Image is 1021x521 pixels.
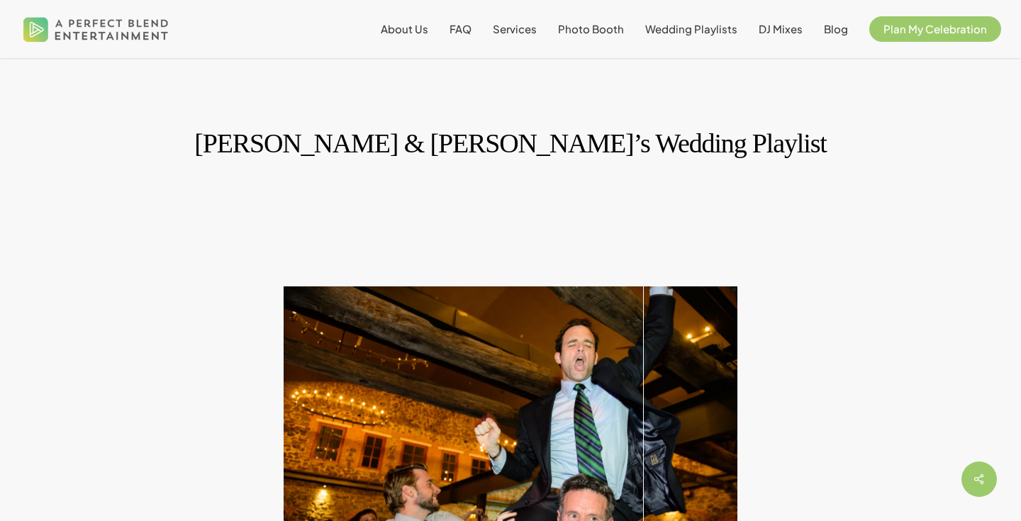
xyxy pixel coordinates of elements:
span: DJ Mixes [759,22,803,35]
a: FAQ [450,23,472,35]
a: Wedding Playlists [645,23,737,35]
img: A Perfect Blend Entertainment [20,6,172,52]
h1: [PERSON_NAME] & [PERSON_NAME]’s Wedding Playlist [43,113,978,173]
a: Blog [824,23,848,35]
span: About Us [381,22,428,35]
span: Blog [824,22,848,35]
span: Photo Booth [558,22,624,35]
span: Wedding Playlists [645,22,737,35]
a: Services [493,23,537,35]
span: FAQ [450,22,472,35]
a: About Us [381,23,428,35]
a: DJ Mixes [759,23,803,35]
span: Services [493,22,537,35]
span: Plan My Celebration [883,22,987,35]
a: Photo Booth [558,23,624,35]
a: Plan My Celebration [869,23,1001,35]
